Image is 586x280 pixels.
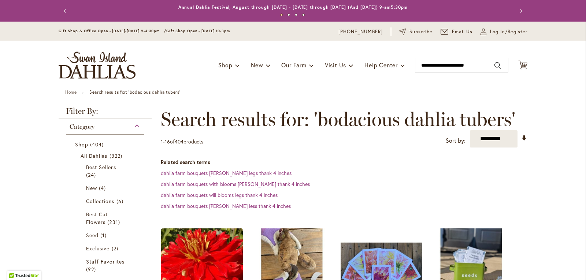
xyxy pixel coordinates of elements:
span: Visit Us [325,61,346,69]
a: dahlia farm bouquets will blooms legs thank 4 inches [161,191,278,198]
span: New [251,61,263,69]
span: Best Cut Flowers [86,211,108,225]
span: Category [70,123,94,131]
button: 4 of 4 [302,14,305,16]
span: 2 [112,244,120,252]
a: dahlia farm bouquets [PERSON_NAME] less thank 4 inches [161,202,291,209]
a: store logo [59,52,136,79]
a: dahlia farm bouquets with blooms [PERSON_NAME] thank 4 inches [161,180,310,187]
button: Previous [59,4,73,18]
span: Email Us [452,28,473,36]
span: Exclusive [86,245,110,252]
span: 4 [99,184,108,192]
span: 1 [100,231,108,239]
span: Best Sellers [86,164,116,171]
button: Next [513,4,527,18]
a: [PHONE_NUMBER] [338,28,383,36]
a: New [86,184,126,192]
span: Subscribe [409,28,433,36]
span: New [86,184,97,191]
span: All Dahlias [81,152,108,159]
a: Best Sellers [86,163,126,179]
span: Seed [86,232,99,239]
a: Annual Dahlia Festival, August through [DATE] - [DATE] through [DATE] (And [DATE]) 9-am5:30pm [178,4,408,10]
a: Collections [86,197,126,205]
button: 2 of 4 [288,14,290,16]
strong: Search results for: 'bodacious dahlia tubers' [89,89,180,95]
dt: Related search terms [161,158,527,166]
a: dahlia farm bouquets [PERSON_NAME] legs thank 4 inches [161,169,292,176]
span: Search results for: 'bodacious dahlia tubers' [161,108,515,130]
a: Seed [86,231,126,239]
a: Email Us [441,28,473,36]
span: 231 [107,218,122,226]
span: 1 [161,138,163,145]
span: 92 [86,265,98,273]
button: 1 of 4 [280,14,283,16]
span: 322 [110,152,124,160]
a: Home [65,89,77,95]
span: Gift Shop & Office Open - [DATE]-[DATE] 9-4:30pm / [59,29,166,33]
a: Log In/Register [481,28,527,36]
a: Shop [75,141,137,148]
strong: Filter By: [59,107,152,119]
span: Shop [75,141,88,148]
span: 16 [165,138,170,145]
button: 3 of 4 [295,14,297,16]
span: 404 [175,138,183,145]
span: Shop [218,61,233,69]
a: Best Cut Flowers [86,210,126,226]
span: Gift Shop Open - [DATE] 10-3pm [166,29,230,33]
label: Sort by: [446,134,466,148]
p: - of products [161,136,203,148]
a: Subscribe [399,28,433,36]
span: 404 [90,141,105,148]
span: Our Farm [281,61,306,69]
span: 24 [86,171,98,179]
span: Log In/Register [490,28,527,36]
span: Collections [86,198,115,205]
a: Exclusive [86,244,126,252]
a: Staff Favorites [86,258,126,273]
span: 6 [116,197,125,205]
a: All Dahlias [81,152,131,160]
span: Staff Favorites [86,258,125,265]
span: Help Center [364,61,398,69]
